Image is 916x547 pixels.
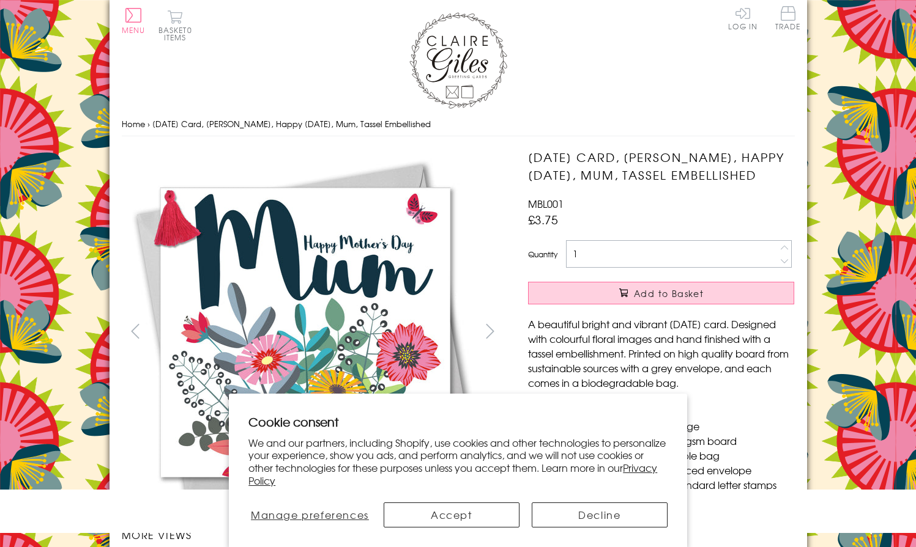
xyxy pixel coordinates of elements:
[528,282,794,304] button: Add to Basket
[528,196,564,211] span: MBL001
[476,317,504,345] button: next
[775,6,801,32] a: Trade
[251,507,369,522] span: Manage preferences
[384,502,519,527] button: Accept
[409,12,507,109] img: Claire Giles Greetings Cards
[122,112,795,137] nav: breadcrumbs
[728,6,758,30] a: Log In
[504,149,871,515] img: Mother's Day Card, Bouquet, Happy Mother's Day, Mum, Tassel Embellished
[122,317,149,345] button: prev
[122,527,504,542] h3: More views
[152,118,431,130] span: [DATE] Card, [PERSON_NAME], Happy [DATE], Mum, Tassel Embellished
[528,211,558,228] span: £3.75
[248,413,668,430] h2: Cookie consent
[122,118,145,130] a: Home
[775,6,801,30] span: Trade
[248,436,668,487] p: We and our partners, including Shopify, use cookies and other technologies to personalize your ex...
[121,149,488,515] img: Mother's Day Card, Bouquet, Happy Mother's Day, Mum, Tassel Embellished
[532,502,668,527] button: Decline
[122,24,146,35] span: Menu
[147,118,150,130] span: ›
[158,10,192,41] button: Basket0 items
[248,460,657,488] a: Privacy Policy
[164,24,192,43] span: 0 items
[528,317,794,390] p: A beautiful bright and vibrant [DATE] card. Designed with colourful floral images and hand finish...
[122,8,146,34] button: Menu
[528,249,557,260] label: Quantity
[634,287,704,299] span: Add to Basket
[528,149,794,184] h1: [DATE] Card, [PERSON_NAME], Happy [DATE], Mum, Tassel Embellished
[248,502,371,527] button: Manage preferences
